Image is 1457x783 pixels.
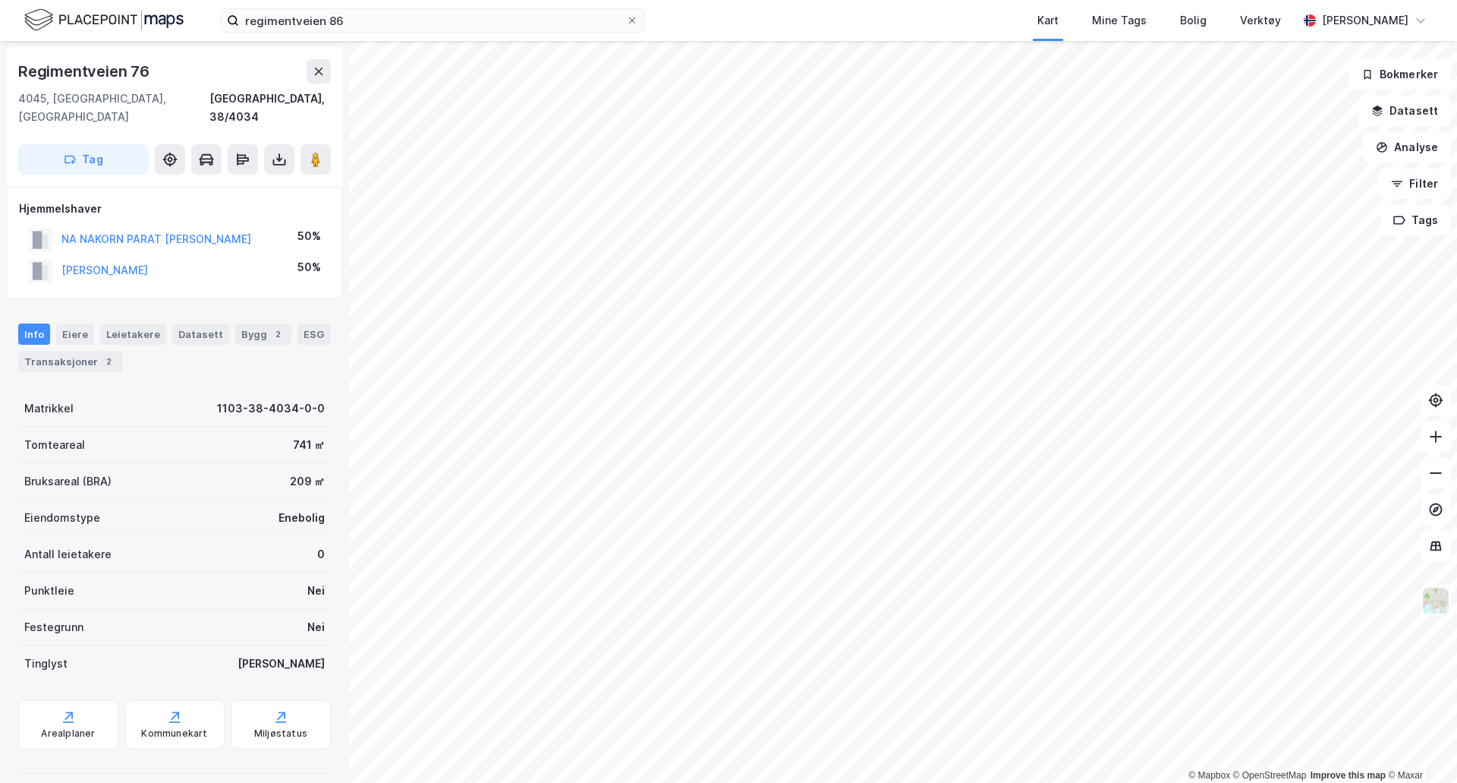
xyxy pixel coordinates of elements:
[1358,96,1451,126] button: Datasett
[1240,11,1281,30] div: Verktøy
[18,144,149,175] button: Tag
[100,324,166,345] div: Leietakere
[24,545,112,564] div: Antall leietakere
[1381,710,1457,783] div: Kontrollprogram for chat
[24,509,100,527] div: Eiendomstype
[254,728,307,740] div: Miljøstatus
[297,227,321,245] div: 50%
[1233,770,1307,781] a: OpenStreetMap
[18,59,153,84] div: Regimentveien 76
[141,728,207,740] div: Kommunekart
[270,327,285,342] div: 2
[19,200,330,218] div: Hjemmelshaver
[307,582,325,600] div: Nei
[297,324,330,345] div: ESG
[1380,205,1451,235] button: Tags
[1378,169,1451,199] button: Filter
[1188,770,1230,781] a: Mapbox
[18,351,122,372] div: Transaksjoner
[235,324,291,345] div: Bygg
[101,354,116,369] div: 2
[290,472,325,491] div: 209 ㎡
[1311,770,1386,781] a: Improve this map
[278,509,325,527] div: Enebolig
[56,324,94,345] div: Eiere
[1180,11,1207,30] div: Bolig
[24,618,83,636] div: Festegrunn
[293,436,325,454] div: 741 ㎡
[1322,11,1408,30] div: [PERSON_NAME]
[172,324,229,345] div: Datasett
[1421,586,1450,615] img: Z
[217,399,325,418] div: 1103-38-4034-0-0
[317,545,325,564] div: 0
[41,728,95,740] div: Arealplaner
[24,655,68,673] div: Tinglyst
[1092,11,1147,30] div: Mine Tags
[1363,132,1451,163] button: Analyse
[209,90,331,126] div: [GEOGRAPHIC_DATA], 38/4034
[1348,59,1451,90] button: Bokmerker
[24,7,184,33] img: logo.f888ab2527a4732fd821a326f86c7f29.svg
[18,324,50,345] div: Info
[24,582,74,600] div: Punktleie
[238,655,325,673] div: [PERSON_NAME]
[1037,11,1059,30] div: Kart
[24,472,112,491] div: Bruksareal (BRA)
[1381,710,1457,783] iframe: Chat Widget
[18,90,209,126] div: 4045, [GEOGRAPHIC_DATA], [GEOGRAPHIC_DATA]
[307,618,325,636] div: Nei
[24,399,74,418] div: Matrikkel
[239,9,626,32] input: Søk på adresse, matrikkel, gårdeiere, leietakere eller personer
[297,258,321,276] div: 50%
[24,436,85,454] div: Tomteareal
